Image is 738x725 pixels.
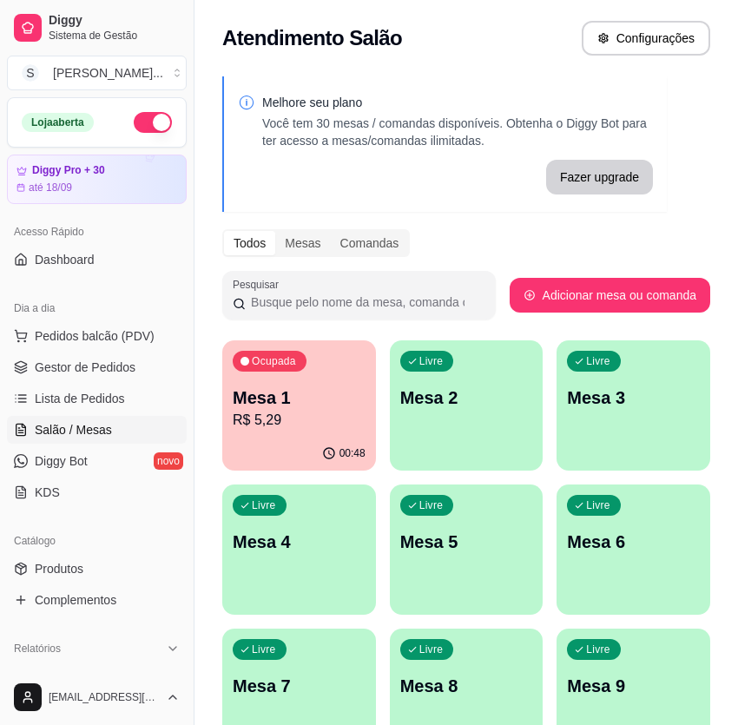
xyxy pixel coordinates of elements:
[35,359,135,376] span: Gestor de Pedidos
[510,278,710,313] button: Adicionar mesa ou comanda
[252,354,296,368] p: Ocupada
[35,390,125,407] span: Lista de Pedidos
[567,386,700,410] p: Mesa 3
[134,112,172,133] button: Alterar Status
[7,416,187,444] a: Salão / Mesas
[419,354,444,368] p: Livre
[35,421,112,438] span: Salão / Mesas
[49,29,180,43] span: Sistema de Gestão
[14,642,61,656] span: Relatórios
[233,530,366,554] p: Mesa 4
[557,484,710,615] button: LivreMesa 6
[262,115,653,149] p: Você tem 30 mesas / comandas disponíveis. Obtenha o Diggy Bot para ter acesso a mesas/comandas il...
[7,527,187,555] div: Catálogo
[390,340,544,471] button: LivreMesa 2
[252,643,276,656] p: Livre
[35,668,149,685] span: Relatórios de vendas
[331,231,409,255] div: Comandas
[35,327,155,345] span: Pedidos balcão (PDV)
[7,676,187,718] button: [EMAIL_ADDRESS][DOMAIN_NAME]
[7,447,187,475] a: Diggy Botnovo
[7,155,187,204] a: Diggy Pro + 30até 18/09
[246,293,484,311] input: Pesquisar
[7,586,187,614] a: Complementos
[35,560,83,577] span: Produtos
[7,555,187,583] a: Produtos
[7,353,187,381] a: Gestor de Pedidos
[7,218,187,246] div: Acesso Rápido
[275,231,330,255] div: Mesas
[22,64,39,82] span: S
[567,530,700,554] p: Mesa 6
[419,643,444,656] p: Livre
[7,246,187,274] a: Dashboard
[339,446,366,460] p: 00:48
[29,181,72,194] article: até 18/09
[222,340,376,471] button: OcupadaMesa 1R$ 5,2900:48
[586,498,610,512] p: Livre
[567,674,700,698] p: Mesa 9
[586,354,610,368] p: Livre
[35,452,88,470] span: Diggy Bot
[419,498,444,512] p: Livre
[546,160,653,194] button: Fazer upgrade
[233,277,285,292] label: Pesquisar
[233,410,366,431] p: R$ 5,29
[7,662,187,690] a: Relatórios de vendas
[35,251,95,268] span: Dashboard
[7,56,187,90] button: Select a team
[252,498,276,512] p: Livre
[7,385,187,412] a: Lista de Pedidos
[49,13,180,29] span: Diggy
[400,530,533,554] p: Mesa 5
[7,7,187,49] a: DiggySistema de Gestão
[7,322,187,350] button: Pedidos balcão (PDV)
[400,386,533,410] p: Mesa 2
[53,64,163,82] div: [PERSON_NAME] ...
[49,690,159,704] span: [EMAIL_ADDRESS][DOMAIN_NAME]
[233,674,366,698] p: Mesa 7
[35,591,116,609] span: Complementos
[582,21,710,56] button: Configurações
[7,294,187,322] div: Dia a dia
[390,484,544,615] button: LivreMesa 5
[233,386,366,410] p: Mesa 1
[262,94,653,111] p: Melhore seu plano
[222,484,376,615] button: LivreMesa 4
[32,164,105,177] article: Diggy Pro + 30
[222,24,402,52] h2: Atendimento Salão
[224,231,275,255] div: Todos
[400,674,533,698] p: Mesa 8
[557,340,710,471] button: LivreMesa 3
[35,484,60,501] span: KDS
[586,643,610,656] p: Livre
[22,113,94,132] div: Loja aberta
[7,478,187,506] a: KDS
